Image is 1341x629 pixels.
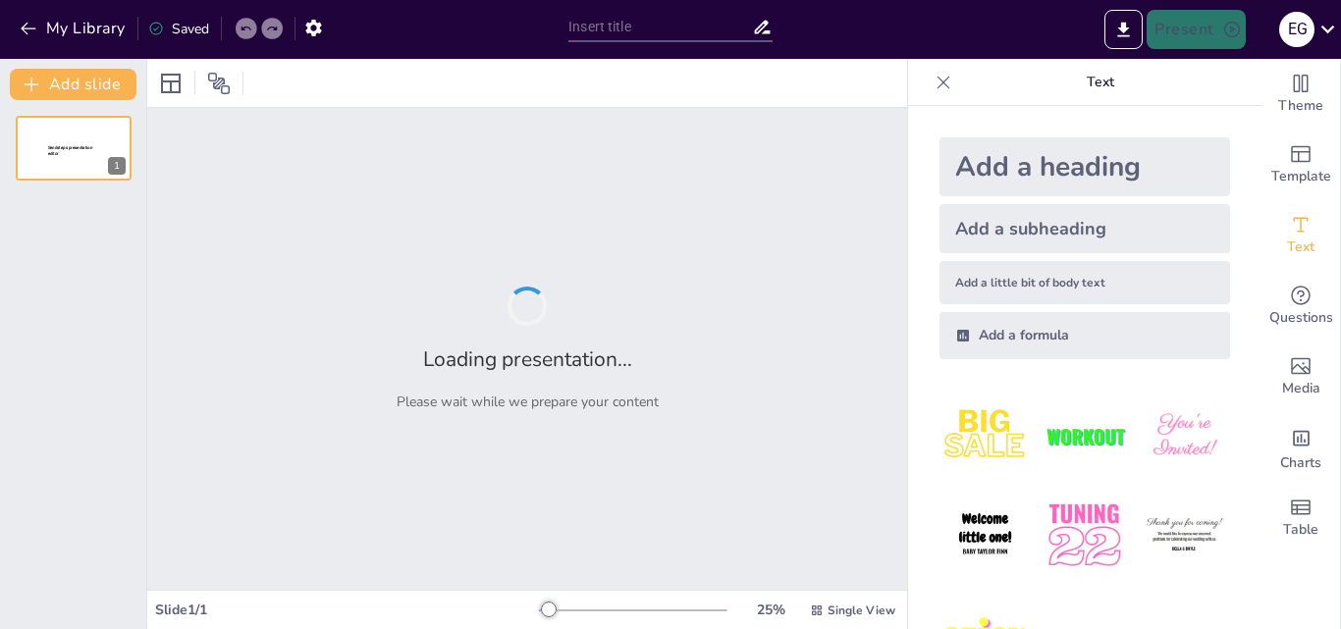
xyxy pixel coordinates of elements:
div: Add a little bit of body text [939,261,1230,304]
img: 1.jpeg [939,391,1031,482]
div: Layout [155,68,187,99]
span: Questions [1269,307,1333,329]
div: Slide 1 / 1 [155,601,539,619]
div: Add a table [1261,483,1340,553]
button: Add slide [10,69,136,100]
span: Text [1287,236,1314,258]
p: Text [959,59,1242,106]
div: 1 [108,157,126,175]
p: Please wait while we prepare your content [397,393,659,411]
span: Theme [1278,95,1323,117]
div: Add charts and graphs [1261,412,1340,483]
div: Add a subheading [939,204,1230,253]
img: 5.jpeg [1039,490,1130,581]
img: 6.jpeg [1139,490,1230,581]
div: Add text boxes [1261,200,1340,271]
span: Single View [828,603,895,618]
span: Position [207,72,231,95]
div: Add a heading [939,137,1230,196]
div: Saved [148,20,209,38]
div: Get real-time input from your audience [1261,271,1340,341]
img: 4.jpeg [939,490,1031,581]
img: 2.jpeg [1039,391,1130,482]
div: Add images, graphics, shapes or video [1261,341,1340,412]
span: Template [1271,166,1331,187]
div: E G [1279,12,1314,47]
button: Export to PowerPoint [1104,10,1143,49]
span: Charts [1280,452,1321,474]
div: Add a formula [939,312,1230,359]
input: Insert title [568,13,752,41]
div: Change the overall theme [1261,59,1340,130]
img: 3.jpeg [1139,391,1230,482]
div: Add ready made slides [1261,130,1340,200]
button: My Library [15,13,134,44]
h2: Loading presentation... [423,345,632,373]
div: 1 [16,116,132,181]
button: E G [1279,10,1314,49]
span: Media [1282,378,1320,399]
span: Sendsteps presentation editor [48,145,92,156]
div: 25 % [747,601,794,619]
button: Present [1147,10,1245,49]
span: Table [1283,519,1318,541]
